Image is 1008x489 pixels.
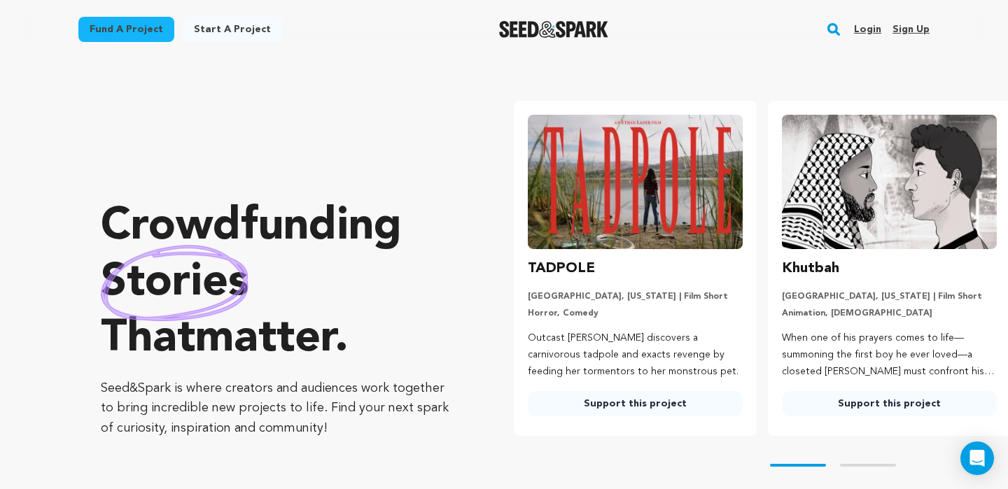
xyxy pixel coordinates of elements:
p: Seed&Spark is where creators and audiences work together to bring incredible new projects to life... [101,378,458,439]
p: Crowdfunding that . [101,199,458,367]
img: TADPOLE image [528,115,743,249]
a: Seed&Spark Homepage [499,21,609,38]
p: [GEOGRAPHIC_DATA], [US_STATE] | Film Short [528,291,743,302]
p: Outcast [PERSON_NAME] discovers a carnivorous tadpole and exacts revenge by feeding her tormentor... [528,330,743,380]
div: Open Intercom Messenger [960,441,994,475]
a: Support this project [528,391,743,416]
a: Support this project [782,391,997,416]
h3: TADPOLE [528,257,595,280]
p: When one of his prayers comes to life—summoning the first boy he ever loved—a closeted [PERSON_NA... [782,330,997,380]
span: matter [195,317,335,362]
a: Sign up [892,18,930,41]
a: Start a project [183,17,282,42]
p: Horror, Comedy [528,308,743,319]
img: Khutbah image [782,115,997,249]
p: Animation, [DEMOGRAPHIC_DATA] [782,308,997,319]
img: hand sketched image [101,245,248,321]
h3: Khutbah [782,257,839,280]
a: Fund a project [78,17,174,42]
img: Seed&Spark Logo Dark Mode [499,21,609,38]
p: [GEOGRAPHIC_DATA], [US_STATE] | Film Short [782,291,997,302]
a: Login [854,18,881,41]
